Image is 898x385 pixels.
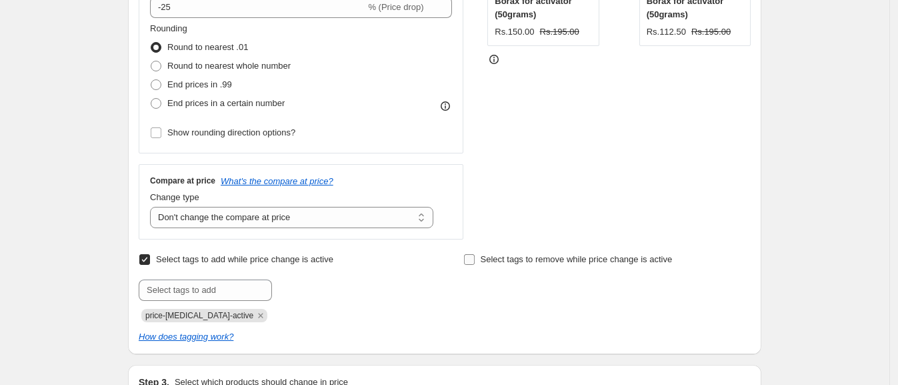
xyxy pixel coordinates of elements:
span: End prices in a certain number [167,98,285,108]
span: Select tags to remove while price change is active [481,254,673,264]
span: Round to nearest whole number [167,61,291,71]
input: Select tags to add [139,280,272,301]
span: Select tags to add while price change is active [156,254,333,264]
div: Rs.150.00 [495,25,534,39]
span: Show rounding direction options? [167,127,295,137]
button: Remove price-change-job-active [255,310,267,322]
strike: Rs.195.00 [691,25,731,39]
span: % (Price drop) [368,2,423,12]
strike: Rs.195.00 [540,25,579,39]
span: Round to nearest .01 [167,42,248,52]
h3: Compare at price [150,175,215,186]
a: How does tagging work? [139,332,233,342]
span: price-change-job-active [145,311,253,320]
span: End prices in .99 [167,79,232,89]
span: Change type [150,192,199,202]
div: Rs.112.50 [647,25,686,39]
span: Rounding [150,23,187,33]
button: What's the compare at price? [221,176,333,186]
